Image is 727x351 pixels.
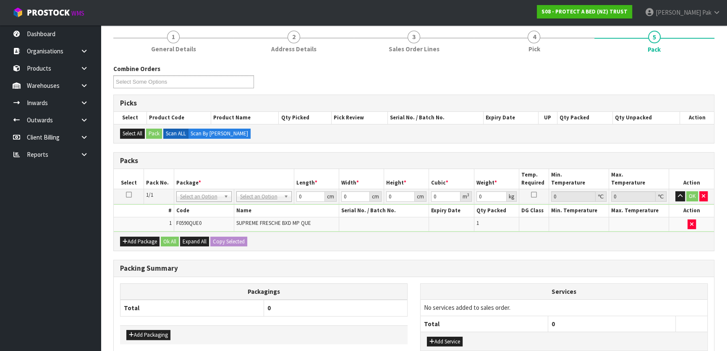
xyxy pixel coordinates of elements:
th: Qty Unpacked [613,112,680,124]
button: Add Packaging [126,330,170,340]
span: Pick [528,45,540,53]
strong: S08 - PROTECT A BED (NZ) TRUST [541,8,628,15]
div: m [460,191,472,202]
span: Sales Order Lines [389,45,439,53]
th: Temp. Required [519,169,549,189]
div: cm [325,191,337,202]
span: Select an Option [240,192,280,202]
div: kg [507,191,517,202]
h3: Picks [120,99,708,107]
label: Combine Orders [113,64,160,73]
span: 1/1 [146,191,153,198]
th: Cubic [429,169,474,189]
th: Max. Temperature [609,169,669,189]
th: Qty Packed [474,205,519,217]
span: 1 [476,219,479,227]
h3: Packing Summary [120,264,708,272]
label: Scan By [PERSON_NAME] [188,129,251,139]
span: 4 [528,31,540,43]
th: Product Code [146,112,211,124]
td: No services added to sales order. [421,300,707,316]
span: 1 [169,219,172,227]
th: Package [174,169,294,189]
th: Qty Picked [279,112,332,124]
th: Services [421,284,707,300]
span: Pack [648,45,661,54]
span: 3 [408,31,420,43]
span: General Details [151,45,196,53]
th: Action [669,169,714,189]
button: Pack [146,129,162,139]
span: 5 [648,31,661,43]
img: cube-alt.png [13,7,23,18]
a: S08 - PROTECT A BED (NZ) TRUST [537,5,632,18]
th: Pick Review [332,112,388,124]
th: Action [669,205,714,217]
th: Length [294,169,339,189]
span: [PERSON_NAME] [656,8,701,16]
th: Height [384,169,429,189]
th: Packagings [120,283,408,300]
span: Address Details [271,45,316,53]
span: 0 [267,304,271,312]
span: SUPREME FRESCHE BXD MP QUE [236,219,311,227]
th: Total [421,316,548,332]
th: Product Name [211,112,279,124]
th: Pack No. [144,169,174,189]
sup: 3 [467,192,469,198]
span: 2 [288,31,300,43]
button: Ok All [161,237,179,247]
th: UP [538,112,557,124]
button: Expand All [180,237,209,247]
div: cm [415,191,426,202]
th: Expiry Date [429,205,474,217]
div: ℃ [656,191,667,202]
th: Width [339,169,384,189]
th: Qty Packed [557,112,612,124]
th: Name [234,205,339,217]
th: Serial No. / Batch No. [339,205,429,217]
span: Expand All [183,238,207,245]
button: Add Service [427,337,463,347]
button: Add Package [120,237,160,247]
button: Select All [120,129,145,139]
button: OK [686,191,698,201]
button: Copy Selected [210,237,247,247]
th: Serial No. / Batch No. [388,112,484,124]
h3: Packs [120,157,708,165]
label: Scan ALL [163,129,188,139]
th: Select [114,169,144,189]
th: Expiry Date [483,112,538,124]
span: Select an Option [180,192,220,202]
th: Select [114,112,146,124]
th: DG Class [519,205,549,217]
th: Max. Temperature [609,205,669,217]
span: 0 [552,320,555,328]
th: Total [120,300,264,316]
th: Code [174,205,234,217]
span: Pak [702,8,711,16]
th: Min. Temperature [549,169,609,189]
th: Min. Temperature [549,205,609,217]
th: # [114,205,174,217]
span: F0590QUE0 [176,219,201,227]
span: ProStock [27,7,70,18]
th: Weight [474,169,519,189]
div: cm [370,191,382,202]
span: 1 [167,31,180,43]
div: ℃ [596,191,607,202]
small: WMS [71,9,84,17]
th: Action [680,112,714,124]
